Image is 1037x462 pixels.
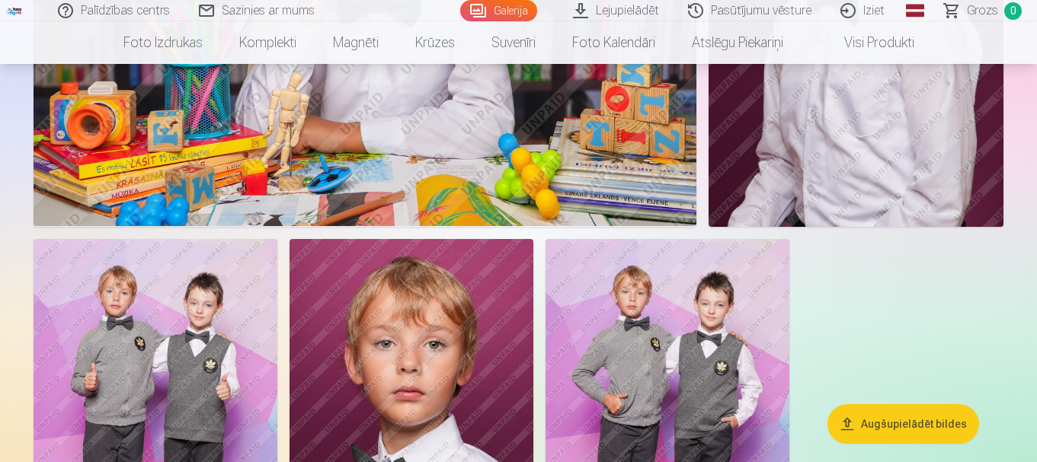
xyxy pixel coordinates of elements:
[1004,2,1022,20] span: 0
[802,21,933,64] a: Visi produkti
[554,21,674,64] a: Foto kalendāri
[6,6,23,15] img: /fa1
[674,21,802,64] a: Atslēgu piekariņi
[967,2,998,20] span: Grozs
[105,21,221,64] a: Foto izdrukas
[827,404,979,444] button: Augšupielādēt bildes
[397,21,473,64] a: Krūzes
[221,21,315,64] a: Komplekti
[315,21,397,64] a: Magnēti
[473,21,554,64] a: Suvenīri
